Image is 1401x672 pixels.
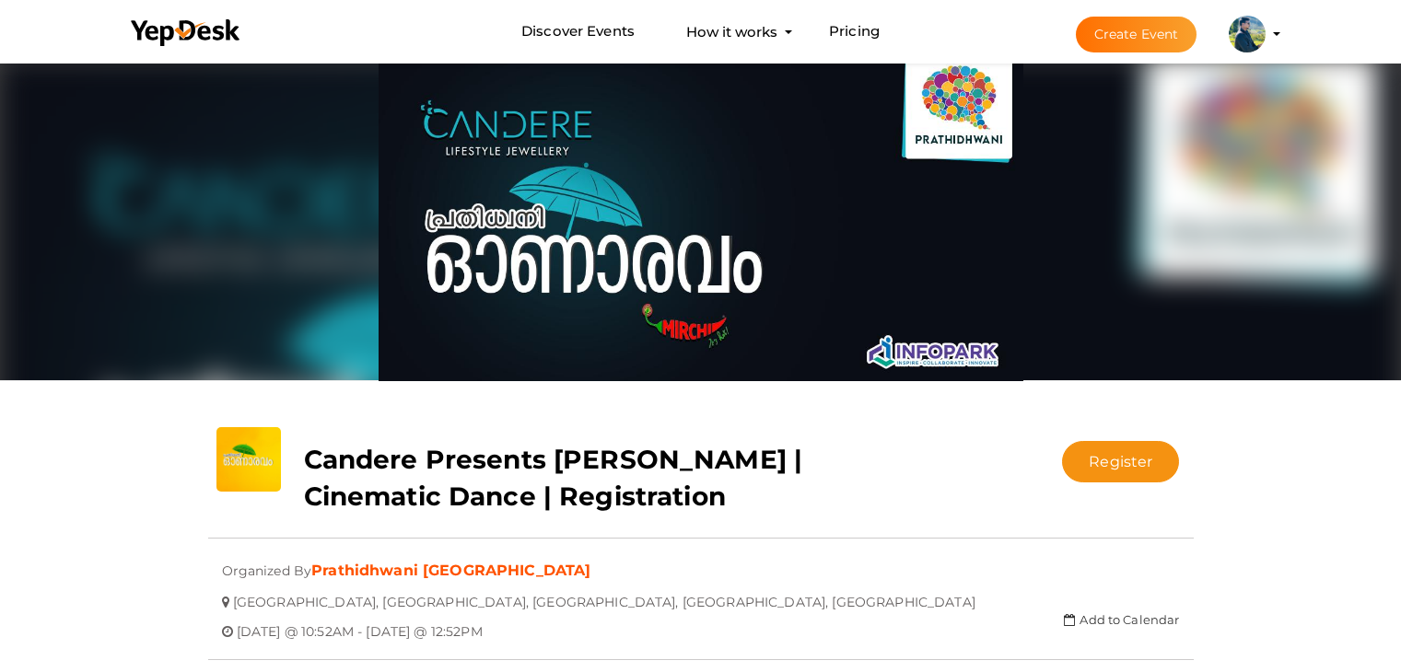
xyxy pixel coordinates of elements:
[233,580,975,610] span: [GEOGRAPHIC_DATA], [GEOGRAPHIC_DATA], [GEOGRAPHIC_DATA], [GEOGRAPHIC_DATA], [GEOGRAPHIC_DATA]
[1064,612,1179,627] a: Add to Calendar
[1229,16,1266,52] img: ACg8ocImFeownhHtboqxd0f2jP-n9H7_i8EBYaAdPoJXQiB63u4xhcvD=s100
[379,59,1023,381] img: UD2RI6LS_normal.png
[237,609,483,640] span: [DATE] @ 10:52AM - [DATE] @ 12:52PM
[829,15,880,49] a: Pricing
[304,444,802,512] b: Candere Presents [PERSON_NAME] | Cinematic Dance | Registration
[681,15,783,49] button: How it works
[1076,17,1197,52] button: Create Event
[311,562,590,579] a: Prathidhwani [GEOGRAPHIC_DATA]
[216,427,281,492] img: 3WRJEMHM_small.png
[521,15,635,49] a: Discover Events
[1062,441,1179,482] button: Register
[222,549,312,579] span: Organized By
